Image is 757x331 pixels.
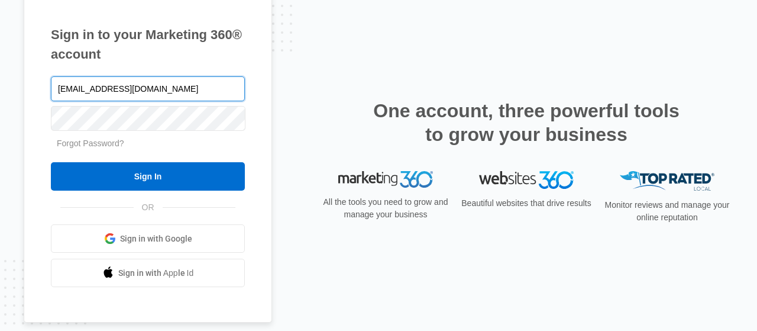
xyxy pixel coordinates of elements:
[134,201,163,214] span: OR
[51,259,245,287] a: Sign in with Apple Id
[479,171,574,188] img: Websites 360
[51,25,245,64] h1: Sign in to your Marketing 360® account
[118,267,194,279] span: Sign in with Apple Id
[460,197,593,210] p: Beautiful websites that drive results
[51,162,245,191] input: Sign In
[57,139,124,148] a: Forgot Password?
[120,233,192,245] span: Sign in with Google
[601,199,733,224] p: Monitor reviews and manage your online reputation
[338,171,433,188] img: Marketing 360
[370,99,683,146] h2: One account, three powerful tools to grow your business
[620,171,714,191] img: Top Rated Local
[51,76,245,101] input: Email
[51,224,245,253] a: Sign in with Google
[319,196,452,221] p: All the tools you need to grow and manage your business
